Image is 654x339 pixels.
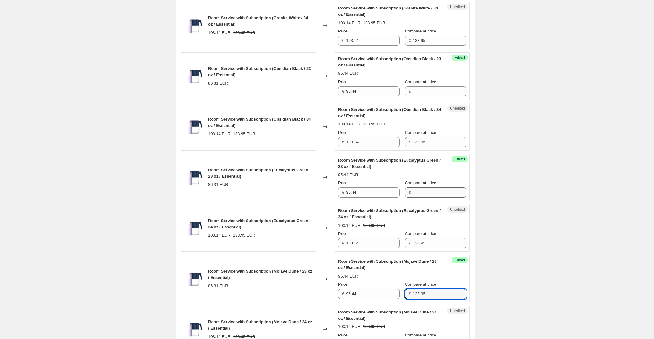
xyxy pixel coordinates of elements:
span: Compare at price [405,181,436,185]
strike: 133.95 EUR [233,30,255,36]
span: Edited [454,55,465,60]
div: 86.31 EUR [208,80,228,87]
span: Room Service with Subscription (Eucalyptus Green / 34 oz / Essential) [208,218,310,229]
img: ST-BNWLL068A-PNAMB190B_80x.jpg [184,269,203,288]
span: Compare at price [405,79,436,84]
span: Price [338,79,348,84]
span: Compare at price [405,333,436,337]
span: Room Service with Subscription (Mojave Dune / 23 oz / Essential) [338,259,437,270]
span: Room Service with Subscription (Mojave Dune / 34 oz / Essential) [208,319,312,330]
span: Compare at price [405,130,436,135]
span: Price [338,130,348,135]
span: Unedited [450,207,465,212]
img: ST-BNWLL068A-PNAMB190B_80x.jpg [184,320,203,339]
span: Compare at price [405,231,436,236]
span: Unedited [450,308,465,313]
span: Room Service with Subscription (Eucalyptus Green / 23 oz / Essential) [338,158,441,169]
span: Compare at price [405,29,436,33]
span: € [342,291,344,296]
div: 103.14 EUR [208,131,230,137]
span: € [409,89,411,94]
span: Edited [454,258,465,263]
span: Room Service with Subscription (Obsidian Black / 23 oz / Essential) [208,66,311,77]
strike: 133.95 EUR [363,121,385,127]
span: Room Service with Subscription (Eucalyptus Green / 34 oz / Essential) [338,208,441,219]
span: € [342,89,344,94]
strike: 133.95 EUR [233,131,255,137]
span: Price [338,181,348,185]
span: Price [338,29,348,33]
div: 103.14 EUR [208,232,230,238]
div: 86.31 EUR [208,181,228,188]
div: 103.14 EUR [338,121,361,127]
strike: 133.95 EUR [363,20,385,26]
img: ST-BNWLL068A-PNAMB190B_80x.jpg [184,219,203,238]
div: 103.14 EUR [338,20,361,26]
div: 95.44 EUR [338,70,358,77]
span: Price [338,231,348,236]
span: € [409,241,411,245]
img: ST-BNWLL068A-PNAMB190B_80x.jpg [184,117,203,136]
div: 86.31 EUR [208,283,228,289]
div: 103.14 EUR [338,324,361,330]
span: € [342,140,344,144]
div: 103.14 EUR [208,30,230,36]
span: Price [338,333,348,337]
span: Room Service with Subscription (Mojave Dune / 23 oz / Essential) [208,269,312,280]
span: € [342,38,344,43]
img: ST-BNWLL068A-PNAMB190B_80x.jpg [184,168,203,187]
span: Room Service with Subscription (Mojave Dune / 34 oz / Essential) [338,310,437,321]
strike: 133.95 EUR [233,232,255,238]
span: Compare at price [405,282,436,287]
span: Price [338,282,348,287]
span: € [342,190,344,195]
span: Room Service with Subscription (Eucalyptus Green / 23 oz / Essential) [208,168,310,179]
img: ST-BNWLL068A-PNAMB190B_80x.jpg [184,66,203,85]
strike: 133.95 EUR [363,324,385,330]
span: € [409,38,411,43]
div: 103.14 EUR [338,222,361,229]
span: € [409,190,411,195]
strike: 133.95 EUR [363,222,385,229]
div: 95.44 EUR [338,273,358,279]
span: Room Service with Subscription (Obsidian Black / 34 oz / Essential) [338,107,441,118]
span: Room Service with Subscription (Granite White / 34 oz / Essential) [208,15,308,26]
img: ST-BNWLL068A-PNAMB190B_80x.jpg [184,16,203,35]
span: € [409,291,411,296]
span: Unedited [450,4,465,9]
span: Unedited [450,106,465,111]
span: Edited [454,157,465,162]
span: € [409,140,411,144]
span: Room Service with Subscription (Obsidian Black / 23 oz / Essential) [338,56,441,67]
span: Room Service with Subscription (Granite White / 34 oz / Essential) [338,6,438,17]
span: € [342,241,344,245]
span: Room Service with Subscription (Obsidian Black / 34 oz / Essential) [208,117,311,128]
div: 95.44 EUR [338,172,358,178]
